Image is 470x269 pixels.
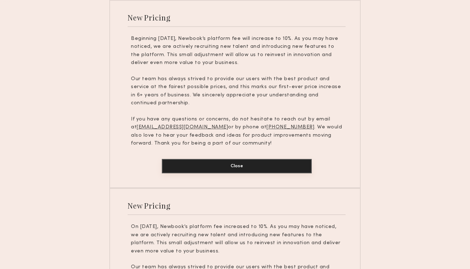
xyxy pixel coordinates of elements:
[137,125,228,129] u: [EMAIL_ADDRESS][DOMAIN_NAME]
[266,125,314,129] u: [PHONE_NUMBER]
[131,75,342,108] p: Our team has always strived to provide our users with the best product and service at the fairest...
[131,35,342,67] p: Beginning [DATE], Newbook’s platform fee will increase to 10%. As you may have noticed, we are ac...
[128,13,170,22] div: New Pricing
[131,223,342,255] p: On [DATE], Newbook’s platform fee increased to 10%. As you may have noticed, we are actively recr...
[128,201,170,210] div: New Pricing
[162,159,312,173] button: Close
[131,115,342,148] p: If you have any questions or concerns, do not hesitate to reach out by email at or by phone at . ...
